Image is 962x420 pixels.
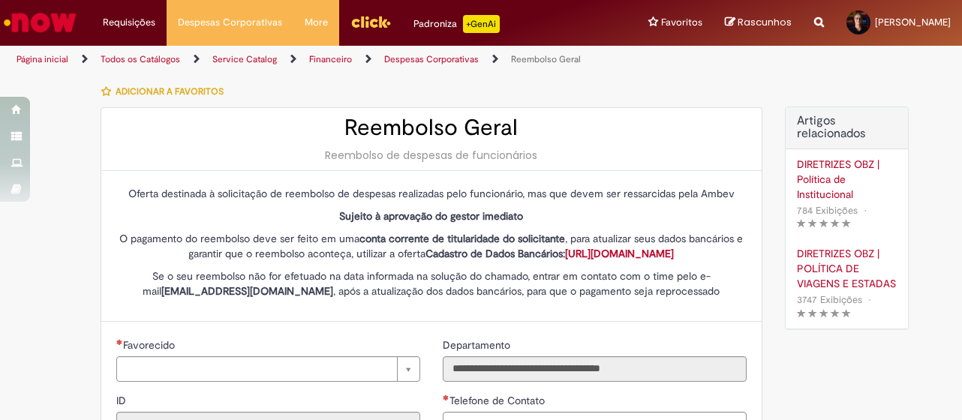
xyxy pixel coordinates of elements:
a: DIRETRIZES OBZ | POLÍTICA DE VIAGENS E ESTADAS [797,246,897,291]
a: Página inicial [17,53,68,65]
a: Todos os Catálogos [101,53,180,65]
a: Financeiro [309,53,352,65]
a: Reembolso Geral [511,53,581,65]
img: click_logo_yellow_360x200.png [350,10,391,33]
span: Necessários - Favorecido [123,338,178,352]
span: Somente leitura - Departamento [443,338,513,352]
span: Despesas Corporativas [178,15,282,30]
span: Obrigatório Preenchido [443,394,449,400]
ul: Trilhas de página [11,46,630,73]
p: O pagamento do reembolso deve ser feito em uma , para atualizar seus dados bancários e garantir q... [116,231,747,261]
span: 784 Exibições [797,204,858,217]
a: Limpar campo Favorecido [116,356,420,382]
span: [PERSON_NAME] [875,16,951,28]
span: Adicionar a Favoritos [116,85,224,97]
a: Despesas Corporativas [384,53,479,65]
img: ServiceNow [2,7,79,37]
div: Padroniza [413,15,500,33]
h2: Reembolso Geral [116,115,747,140]
strong: Cadastro de Dados Bancários: [425,247,674,260]
span: Somente leitura - ID [116,394,129,407]
a: Rascunhos [725,16,792,30]
span: Favoritos [661,15,702,30]
span: 3747 Exibições [797,293,862,306]
button: Adicionar a Favoritos [101,76,232,107]
a: [URL][DOMAIN_NAME] [565,247,674,260]
p: Se o seu reembolso não for efetuado na data informada na solução do chamado, entrar em contato co... [116,268,747,298]
label: Somente leitura - Departamento [443,337,513,352]
span: Telefone de Contato [449,394,548,407]
span: More [305,15,328,30]
strong: Sujeito à aprovação do gestor imediato [339,209,523,223]
span: • [865,289,874,310]
span: Rascunhos [738,15,792,29]
a: Service Catalog [212,53,277,65]
input: Departamento [443,356,747,382]
h3: Artigos relacionados [797,115,897,141]
span: Requisições [103,15,155,30]
a: DIRETRIZES OBZ | Política de Institucional [797,157,897,202]
span: Necessários [116,339,123,345]
p: +GenAi [463,15,500,33]
div: Reembolso de despesas de funcionários [116,148,747,163]
strong: conta corrente de titularidade do solicitante [359,232,565,245]
label: Somente leitura - ID [116,393,129,408]
p: Oferta destinada à solicitação de reembolso de despesas realizadas pelo funcionário, mas que deve... [116,186,747,201]
strong: [EMAIL_ADDRESS][DOMAIN_NAME] [161,284,333,298]
span: • [861,200,870,220]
